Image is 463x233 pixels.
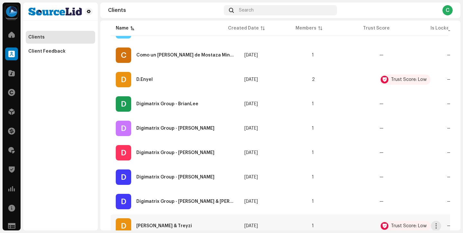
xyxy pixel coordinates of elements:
[136,224,192,228] div: Dizio & Treyzi
[116,25,129,31] div: Name
[391,77,427,82] div: Trust Score: Low
[136,199,234,204] div: Digimatrix Group - Nick & Mattos
[228,25,259,31] div: Created Date
[312,151,314,155] span: 1
[28,49,66,54] div: Client Feedback
[312,77,315,82] span: 2
[442,5,453,15] div: C
[26,31,95,44] re-m-nav-item: Clients
[244,53,258,57] span: Feb 2, 2024
[391,224,427,228] div: Trust Score: Low
[116,72,131,87] div: D
[244,151,258,155] span: Feb 28, 2024
[136,53,234,57] div: Como un Grano de Mostaza Ministries
[108,8,221,13] div: Clients
[379,151,437,155] re-a-table-badge: —
[28,35,45,40] div: Clients
[312,53,314,57] span: 1
[136,175,214,179] div: Digimatrix Group - Michael Flores
[312,199,314,204] span: 1
[312,126,314,131] span: 1
[116,121,131,136] div: D
[379,199,437,204] re-a-table-badge: —
[136,126,214,131] div: Digimatrix Group - Elias Moran
[244,102,258,106] span: Feb 28, 2024
[244,77,258,82] span: Oct 24, 2024
[244,199,258,204] span: Feb 28, 2024
[312,102,314,106] span: 1
[379,175,437,179] re-a-table-badge: —
[116,47,131,63] div: C
[116,194,131,209] div: D
[116,145,131,160] div: D
[136,77,153,82] div: D.Enyel
[379,126,437,131] re-a-table-badge: —
[379,53,437,57] re-a-table-badge: —
[28,8,82,15] img: 13003194-5c85-4c8d-8955-52d890294521
[244,126,258,131] span: Feb 28, 2024
[136,102,198,106] div: Digimatrix Group - BrianLee
[5,5,18,18] img: 31a4402c-14a3-4296-bd18-489e15b936d7
[244,224,258,228] span: Jul 2, 2024
[239,8,254,13] span: Search
[379,102,437,106] re-a-table-badge: —
[116,96,131,112] div: D
[312,224,314,228] span: 1
[116,169,131,185] div: D
[244,175,258,179] span: Feb 28, 2024
[312,175,314,179] span: 1
[26,45,95,58] re-m-nav-item: Client Feedback
[295,25,316,31] div: Members
[136,151,214,155] div: Digimatrix Group - Khriz Emil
